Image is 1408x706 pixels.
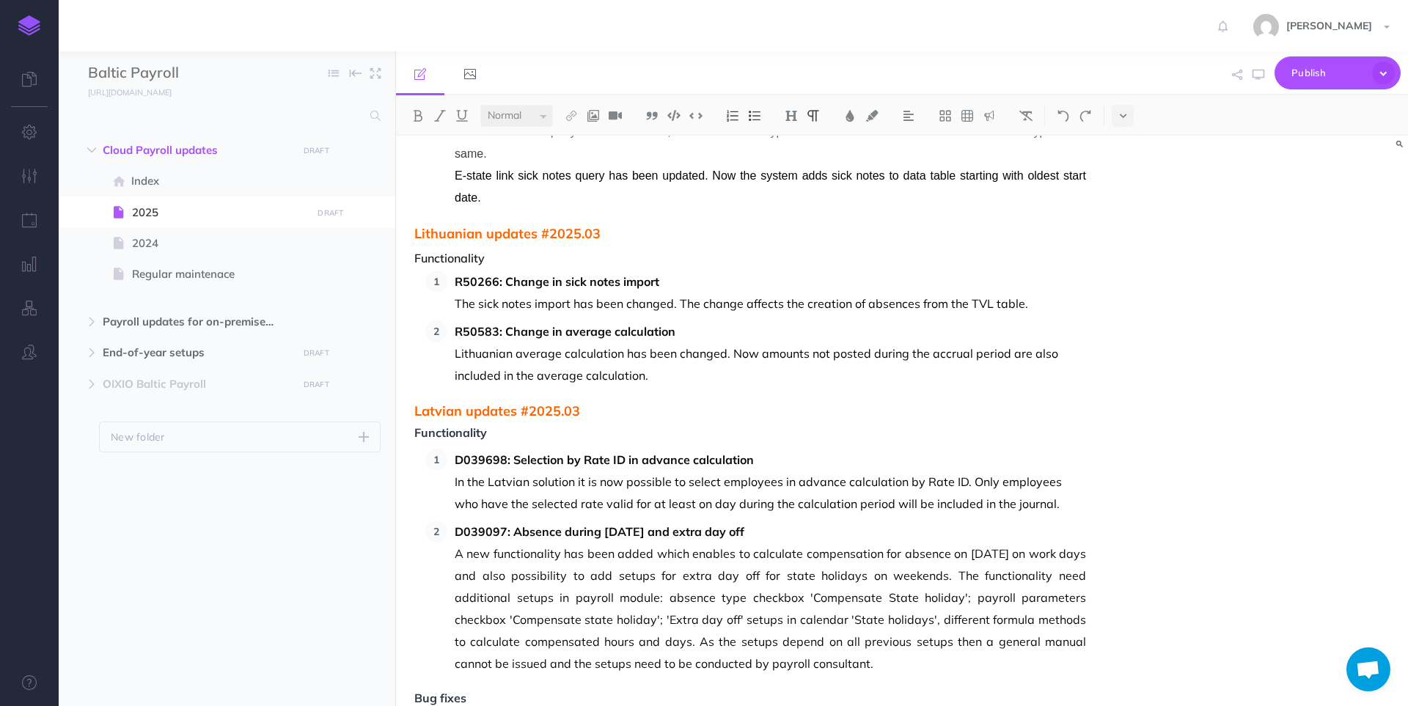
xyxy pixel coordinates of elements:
button: New folder [99,422,381,452]
strong: R50583: Change in average calculation [455,324,675,339]
div: Avatud vestlus [1346,647,1390,691]
img: Inline code button [689,110,703,121]
img: Paragraph button [807,110,820,122]
span: Bug fixes [414,692,1086,705]
img: Alignment dropdown menu button [902,110,915,122]
span: Payroll updates for on-premises solutions [103,313,289,331]
p: New folder [111,429,165,445]
small: DRAFT [304,146,329,155]
span: OIXIO Baltic Payroll [103,375,289,393]
span: 2025 [132,204,307,221]
img: Code block button [667,110,681,121]
img: Ordered list button [726,110,739,122]
img: Clear styles button [1019,110,1033,122]
img: Undo [1057,110,1070,122]
button: DRAFT [298,142,334,159]
small: DRAFT [318,208,343,218]
span: Latvian updates #2025.03 [414,404,1086,419]
span: 2024 [132,235,307,252]
span: Lithuanian average calculation has been changed. Now amounts not posted during the accrual period... [455,346,1061,383]
span: Regular maintenace [132,265,307,283]
span: The sick notes import has been changed. The change affects the creation of absences from the TVL ... [455,296,1028,311]
img: 04dfba1875f11d852eb94da576efee55.jpg [1253,14,1279,40]
img: Redo [1079,110,1092,122]
input: Search [88,103,362,129]
span: In the Latvian solution it is now possible to select employees in advance calculation by Rate ID.... [455,474,1065,511]
button: Publish [1275,56,1401,89]
img: Underline button [455,110,469,122]
img: Link button [565,110,578,122]
a: [URL][DOMAIN_NAME] [59,84,186,99]
img: Headings dropdown button [785,110,798,122]
span: E-state link sick notes query has been updated. Now the system adds sick notes to data table star... [455,165,1086,209]
img: Text color button [843,110,857,122]
img: Add image button [587,110,600,122]
img: Callout dropdown menu button [983,110,996,122]
h4: Functionality [414,252,1086,265]
img: Bold button [411,110,425,122]
strong: D039698: Selection by Rate ID in advance calculation [455,452,754,467]
span: Index [131,172,307,190]
span: Publish [1291,62,1365,84]
span: [PERSON_NAME] [1279,19,1379,32]
strong: R50266: Change in sick notes import [455,274,659,289]
small: DRAFT [304,380,329,389]
strong: D039097: Absence during [DATE] and extra day off [455,524,744,539]
span: End-of-year setups [103,344,289,361]
img: Italic button [433,110,447,122]
small: DRAFT [304,348,329,358]
span: Cloud Payroll updates [103,141,289,159]
span: Lithuanian updates #2025.03 [414,227,1086,241]
img: logo-mark.svg [18,15,40,36]
img: Unordered list button [748,110,761,122]
img: Text background color button [865,110,879,122]
img: Create table button [961,110,974,122]
button: DRAFT [298,345,334,361]
button: DRAFT [298,376,334,393]
button: DRAFT [312,205,349,221]
img: Add video button [609,110,622,122]
img: Blockquote button [645,110,659,122]
span: A new functionality has been added which enables to calculate compensation for absence on [DATE] ... [455,543,1086,674]
small: [URL][DOMAIN_NAME] [88,87,172,98]
input: Documentation Name [88,62,260,84]
span: Functionality [414,424,1086,441]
